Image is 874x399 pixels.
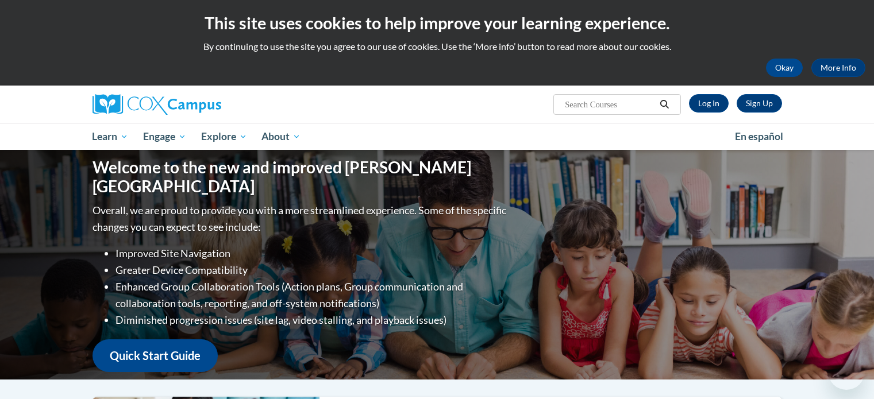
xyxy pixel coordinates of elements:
[727,125,791,149] a: En español
[75,123,799,150] div: Main menu
[656,98,673,111] button: Search
[115,245,509,262] li: Improved Site Navigation
[93,94,221,115] img: Cox Campus
[136,123,194,150] a: Engage
[115,262,509,278] li: Greater Device Compatibility
[737,94,782,113] a: Register
[9,11,865,34] h2: This site uses cookies to help improve your learning experience.
[564,98,656,111] input: Search Courses
[93,339,218,372] a: Quick Start Guide
[143,130,186,144] span: Engage
[261,130,301,144] span: About
[115,312,509,328] li: Diminished progression issues (site lag, video stalling, and playback issues)
[92,130,128,144] span: Learn
[201,130,247,144] span: Explore
[115,278,509,312] li: Enhanced Group Collaboration Tools (Action plans, Group communication and collaboration tools, re...
[689,94,729,113] a: Log In
[828,353,865,390] iframe: Button to launch messaging window
[735,130,783,142] span: En español
[93,158,509,196] h1: Welcome to the new and improved [PERSON_NAME][GEOGRAPHIC_DATA]
[93,94,311,115] a: Cox Campus
[811,59,865,77] a: More Info
[93,202,509,235] p: Overall, we are proud to provide you with a more streamlined experience. Some of the specific cha...
[766,59,803,77] button: Okay
[194,123,255,150] a: Explore
[254,123,308,150] a: About
[9,40,865,53] p: By continuing to use the site you agree to our use of cookies. Use the ‘More info’ button to read...
[85,123,136,150] a: Learn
